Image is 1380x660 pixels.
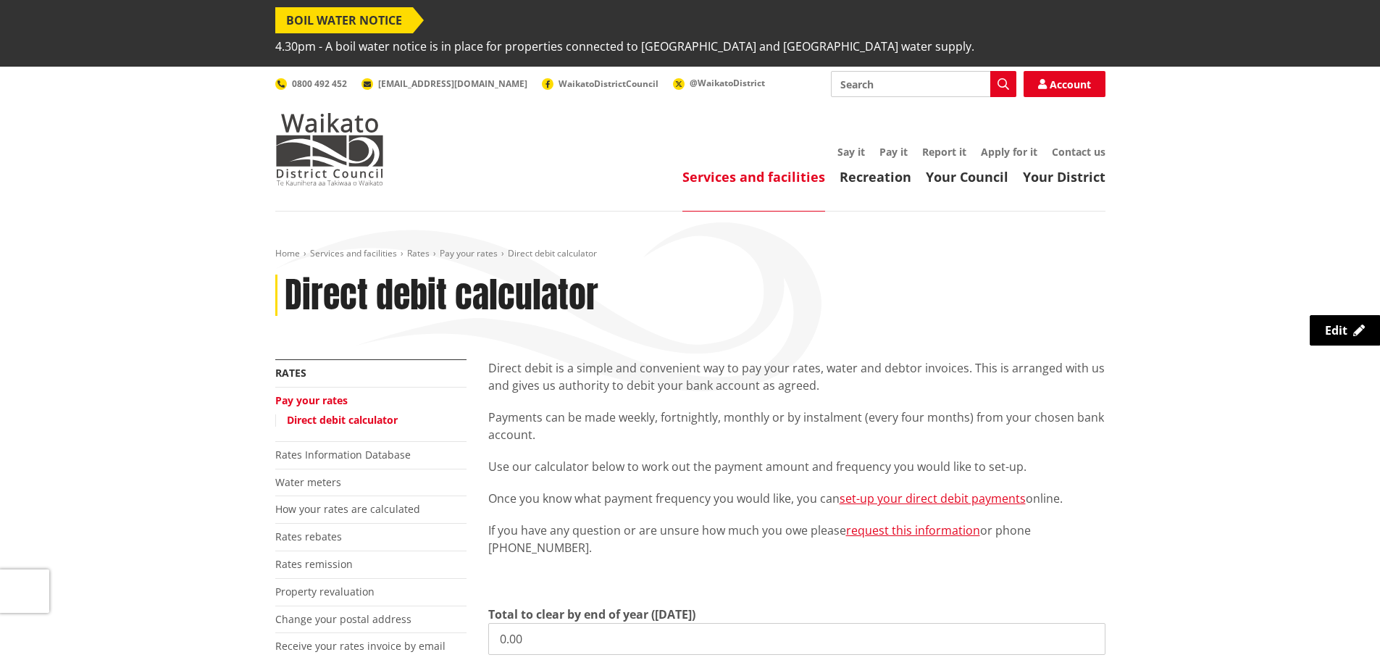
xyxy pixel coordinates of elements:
span: 0800 492 452 [292,78,347,90]
a: Pay your rates [275,393,348,407]
a: 0800 492 452 [275,78,347,90]
a: Home [275,247,300,259]
a: Your Council [926,168,1008,185]
h1: Direct debit calculator [285,275,598,317]
a: WaikatoDistrictCouncil [542,78,658,90]
a: Rates rebates [275,530,342,543]
nav: breadcrumb [275,248,1105,260]
a: Pay your rates [440,247,498,259]
a: Apply for it [981,145,1037,159]
input: Search input [831,71,1016,97]
a: Contact us [1052,145,1105,159]
a: Direct debit calculator [287,413,398,427]
p: If you have any question or are unsure how much you owe please or phone [PHONE_NUMBER]. [488,522,1105,556]
p: Use our calculator below to work out the payment amount and frequency you would like to set-up. [488,458,1105,475]
span: [EMAIL_ADDRESS][DOMAIN_NAME] [378,78,527,90]
a: Report it [922,145,966,159]
p: Once you know what payment frequency you would like, you can online. [488,490,1105,507]
a: [EMAIL_ADDRESS][DOMAIN_NAME] [361,78,527,90]
img: Waikato District Council - Te Kaunihera aa Takiwaa o Waikato [275,113,384,185]
a: Change your postal address [275,612,411,626]
span: BOIL WATER NOTICE [275,7,413,33]
p: Payments can be made weekly, fortnightly, monthly or by instalment (every four months) from your ... [488,409,1105,443]
span: WaikatoDistrictCouncil [559,78,658,90]
a: Receive your rates invoice by email [275,639,446,653]
a: Your District [1023,168,1105,185]
a: How your rates are calculated [275,502,420,516]
a: Rates [275,366,306,380]
span: Edit [1325,322,1347,338]
a: Say it [837,145,865,159]
a: Pay it [879,145,908,159]
p: Direct debit is a simple and convenient way to pay your rates, water and debtor invoices. This is... [488,359,1105,394]
span: Direct debit calculator [508,247,597,259]
a: Account [1024,71,1105,97]
a: Services and facilities [310,247,397,259]
span: 4.30pm - A boil water notice is in place for properties connected to [GEOGRAPHIC_DATA] and [GEOGR... [275,33,974,59]
a: request this information [846,522,980,538]
a: @WaikatoDistrict [673,77,765,89]
a: Rates [407,247,430,259]
a: Edit [1310,315,1380,346]
a: Rates remission [275,557,353,571]
a: Property revaluation [275,585,375,598]
a: Services and facilities [682,168,825,185]
span: @WaikatoDistrict [690,77,765,89]
label: Total to clear by end of year ([DATE]) [488,606,695,623]
a: Recreation [840,168,911,185]
a: Water meters [275,475,341,489]
a: set-up your direct debit payments [840,490,1026,506]
a: Rates Information Database [275,448,411,461]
